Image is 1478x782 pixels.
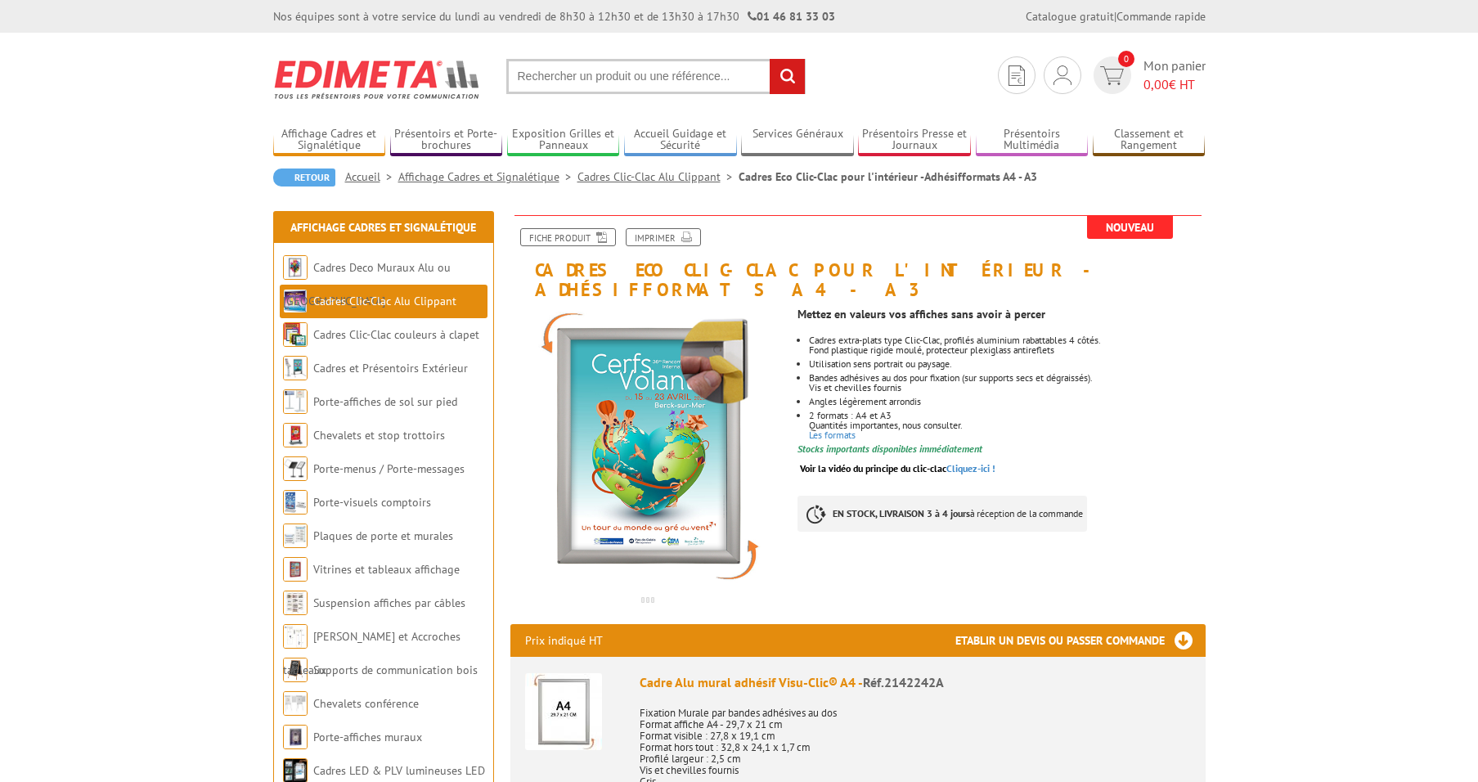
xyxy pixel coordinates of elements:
[313,461,465,476] a: Porte-menus / Porte-messages
[800,462,995,474] a: Voir la vidéo du principe du clic-clacCliquez-ici !
[390,127,503,154] a: Présentoirs et Porte-brochures
[863,674,944,690] span: Réf.2142242A
[507,127,620,154] a: Exposition Grilles et Panneaux
[640,673,1191,692] div: Cadre Alu mural adhésif Visu-Clic® A4 -
[283,423,308,447] img: Chevalets et stop trottoirs
[283,322,308,347] img: Cadres Clic-Clac couleurs à clapet
[283,624,308,649] img: Cimaises et Accroches tableaux
[313,595,465,610] a: Suspension affiches par câbles
[797,307,1045,321] strong: Mettez en valeurs vos affiches sans avoir à percer
[283,629,460,677] a: [PERSON_NAME] et Accroches tableaux
[1118,51,1134,67] span: 0
[283,524,308,548] img: Plaques de porte et murales
[1026,9,1114,24] a: Catalogue gratuit
[809,383,1205,393] p: Vis et chevilles fournis
[283,490,308,515] img: Porte-visuels comptoirs
[313,394,457,409] a: Porte-affiches de sol sur pied
[283,456,308,481] img: Porte-menus / Porte-messages
[577,169,739,184] a: Cadres Clic-Clac Alu Clippant
[510,308,786,583] img: 2142232a_cadre_visu-clic_adhesif_devant_dos.jpg
[1143,56,1206,94] span: Mon panier
[283,691,308,716] img: Chevalets conférence
[506,59,806,94] input: Rechercher un produit ou une référence...
[809,429,856,441] a: Les formats
[313,696,419,711] a: Chevalets conférence
[313,663,478,677] a: Supports de communication bois
[809,359,1205,369] li: Utilisation sens portrait ou paysage.
[1087,216,1173,239] span: Nouveau
[313,294,456,308] a: Cadres Clic-Clac Alu Clippant
[1100,66,1124,85] img: devis rapide
[748,9,835,24] strong: 01 46 81 33 03
[800,462,946,474] span: Voir la vidéo du principe du clic-clac
[273,8,835,25] div: Nos équipes sont à votre service du lundi au vendredi de 8h30 à 12h30 et de 13h30 à 17h30
[741,127,854,154] a: Services Généraux
[313,428,445,443] a: Chevalets et stop trottoirs
[809,335,1205,355] li: Cadres extra-plats type Clic-Clac, profilés aluminium rabattables 4 côtés. Fond plastique rigide ...
[1026,8,1206,25] div: |
[1143,75,1206,94] span: € HT
[290,220,476,235] a: Affichage Cadres et Signalétique
[313,327,479,342] a: Cadres Clic-Clac couleurs à clapet
[976,127,1089,154] a: Présentoirs Multimédia
[283,255,308,280] img: Cadres Deco Muraux Alu ou Bois
[1143,76,1169,92] span: 0,00
[283,389,308,414] img: Porte-affiches de sol sur pied
[283,356,308,380] img: Cadres et Présentoirs Extérieur
[955,624,1206,657] h3: Etablir un devis ou passer commande
[273,169,335,187] a: Retour
[858,127,971,154] a: Présentoirs Presse et Journaux
[273,49,482,110] img: Edimeta
[283,591,308,615] img: Suspension affiches par câbles
[809,411,1205,420] p: 2 formats : A4 et A3
[770,59,805,94] input: rechercher
[520,228,616,246] a: Fiche produit
[313,562,460,577] a: Vitrines et tableaux affichage
[313,495,431,510] a: Porte-visuels comptoirs
[283,260,451,308] a: Cadres Deco Muraux Alu ou [GEOGRAPHIC_DATA]
[345,169,398,184] a: Accueil
[809,373,1205,383] p: Bandes adhésives au dos pour fixation (sur supports secs et dégraissés).
[398,169,577,184] a: Affichage Cadres et Signalétique
[283,725,308,749] img: Porte-affiches muraux
[924,169,962,184] strong: Adhésif
[535,278,643,301] strong: Adhésif
[1009,65,1025,86] img: devis rapide
[525,673,602,750] img: Cadre Alu mural adhésif Visu-Clic® A4
[1089,56,1206,94] a: devis rapide 0 Mon panier 0,00€ HT
[313,730,422,744] a: Porte-affiches muraux
[797,443,982,455] font: Stocks importants disponibles immédiatement
[525,624,603,657] p: Prix indiqué HT
[1093,127,1206,154] a: Classement et Rangement
[739,169,1037,185] li: Cadres Eco Clic-Clac pour l'intérieur - formats A4 - A3
[313,763,485,778] a: Cadres LED & PLV lumineuses LED
[626,228,701,246] a: Imprimer
[313,361,468,375] a: Cadres et Présentoirs Extérieur
[313,528,453,543] a: Plaques de porte et murales
[1053,65,1071,85] img: devis rapide
[1116,9,1206,24] a: Commande rapide
[797,496,1087,532] p: à réception de la commande
[809,420,1205,430] p: Quantités importantes, nous consulter.
[624,127,737,154] a: Accueil Guidage et Sécurité
[283,557,308,582] img: Vitrines et tableaux affichage
[273,127,386,154] a: Affichage Cadres et Signalétique
[833,507,970,519] strong: EN STOCK, LIVRAISON 3 à 4 jours
[809,397,1205,407] li: Angles légèrement arrondis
